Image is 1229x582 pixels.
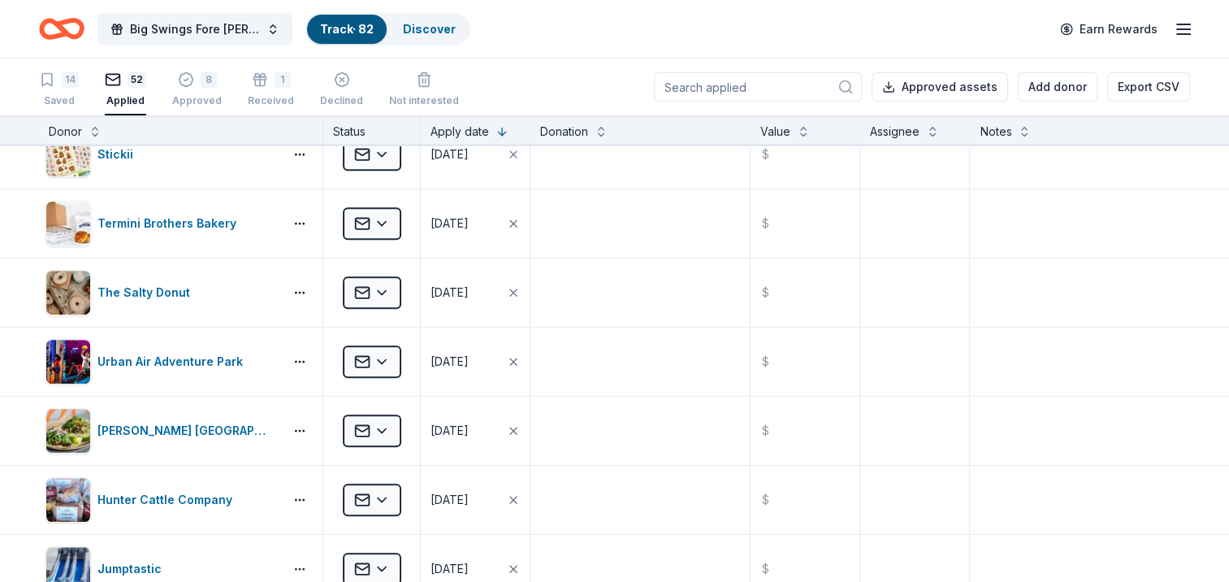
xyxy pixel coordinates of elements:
[97,559,168,579] div: Jumptastic
[389,94,459,107] div: Not interested
[1050,15,1167,44] a: Earn Rewards
[403,22,456,36] a: Discover
[105,94,146,107] div: Applied
[128,72,146,88] div: 52
[389,65,459,115] button: Not interested
[421,189,530,258] button: [DATE]
[1107,72,1190,102] button: Export CSV
[172,65,222,115] button: 8Approved
[97,145,140,164] div: Stickii
[130,20,260,39] span: Big Swings Fore [PERSON_NAME]
[97,490,239,510] div: Hunter Cattle Company
[431,421,469,441] div: [DATE]
[97,214,243,233] div: Termini Brothers Bakery
[431,490,469,510] div: [DATE]
[45,477,277,523] button: Image for Hunter Cattle CompanyHunter Cattle Company
[275,63,291,79] div: 1
[49,122,82,141] div: Donor
[97,352,249,371] div: Urban Air Adventure Park
[46,202,90,245] img: Image for Termini Brothers Bakery
[323,115,421,145] div: Status
[421,258,530,327] button: [DATE]
[654,72,862,102] input: Search applied
[97,421,277,441] div: [PERSON_NAME] [GEOGRAPHIC_DATA]
[431,122,489,141] div: Apply date
[540,122,588,141] div: Donation
[39,94,79,107] div: Saved
[1018,72,1097,102] button: Add donor
[248,65,294,115] button: 1Received
[431,283,469,302] div: [DATE]
[97,283,197,302] div: The Salty Donut
[172,94,222,107] div: Approved
[305,13,470,46] button: Track· 82Discover
[46,478,90,522] img: Image for Hunter Cattle Company
[105,65,146,115] button: 52Applied
[45,408,277,454] button: Image for Minero Atlanta[PERSON_NAME] [GEOGRAPHIC_DATA]
[45,201,277,246] button: Image for Termini Brothers BakeryTermini Brothers Bakery
[39,65,79,115] button: 14Saved
[46,409,90,453] img: Image for Minero Atlanta
[248,85,294,98] div: Received
[421,397,530,465] button: [DATE]
[421,328,530,396] button: [DATE]
[760,122,790,141] div: Value
[45,132,277,177] button: Image for StickiiStickii
[431,214,469,233] div: [DATE]
[431,145,469,164] div: [DATE]
[201,72,217,88] div: 8
[872,72,1008,102] button: Approved assets
[320,94,363,107] div: Declined
[870,122,920,141] div: Assignee
[320,22,374,36] a: Track· 82
[980,122,1011,141] div: Notes
[431,352,469,371] div: [DATE]
[62,72,79,88] div: 14
[46,271,90,315] img: Image for The Salty Donut
[46,340,90,384] img: Image for Urban Air Adventure Park
[431,559,469,579] div: [DATE]
[421,466,530,534] button: [DATE]
[39,10,84,48] a: Home
[46,132,90,176] img: Image for Stickii
[421,120,530,189] button: [DATE]
[45,339,277,384] button: Image for Urban Air Adventure ParkUrban Air Adventure Park
[97,13,292,46] button: Big Swings Fore [PERSON_NAME]
[45,270,277,315] button: Image for The Salty DonutThe Salty Donut
[320,65,363,115] button: Declined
